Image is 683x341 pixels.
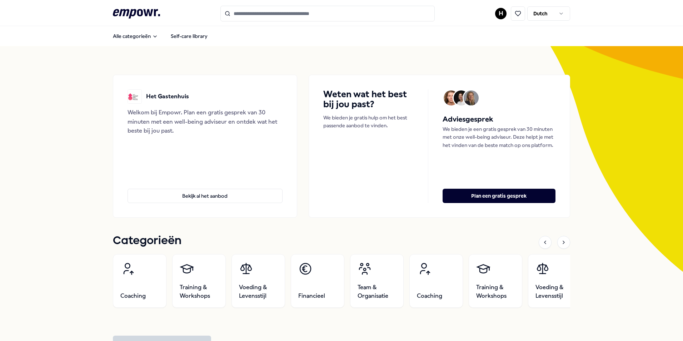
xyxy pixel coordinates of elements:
[350,254,404,308] a: Team & Organisatie
[476,283,515,300] span: Training & Workshops
[107,29,213,43] nav: Main
[495,8,507,19] button: H
[291,254,344,308] a: Financieel
[358,283,396,300] span: Team & Organisatie
[128,177,283,203] a: Bekijk al het aanbod
[239,283,278,300] span: Voeding & Levensstijl
[535,283,574,300] span: Voeding & Levensstijl
[172,254,226,308] a: Training & Workshops
[128,189,283,203] button: Bekijk al het aanbod
[443,114,555,125] h5: Adviesgesprek
[298,292,325,300] span: Financieel
[220,6,435,21] input: Search for products, categories or subcategories
[113,254,166,308] a: Coaching
[113,232,181,250] h1: Categorieën
[107,29,164,43] button: Alle categorieën
[469,254,522,308] a: Training & Workshops
[323,114,414,130] p: We bieden je gratis hulp om het best passende aanbod te vinden.
[409,254,463,308] a: Coaching
[120,292,146,300] span: Coaching
[180,283,218,300] span: Training & Workshops
[165,29,213,43] a: Self-care library
[454,90,469,105] img: Avatar
[443,189,555,203] button: Plan een gratis gesprek
[323,89,414,109] h4: Weten wat het best bij jou past?
[417,292,442,300] span: Coaching
[146,92,189,101] p: Het Gastenhuis
[443,125,555,149] p: We bieden je een gratis gesprek van 30 minuten met onze well-being adviseur. Deze helpt je met he...
[528,254,582,308] a: Voeding & Levensstijl
[464,90,479,105] img: Avatar
[231,254,285,308] a: Voeding & Levensstijl
[444,90,459,105] img: Avatar
[128,108,283,135] div: Welkom bij Empowr. Plan een gratis gesprek van 30 minuten met een well-being adviseur en ontdek w...
[128,89,142,104] img: Het Gastenhuis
